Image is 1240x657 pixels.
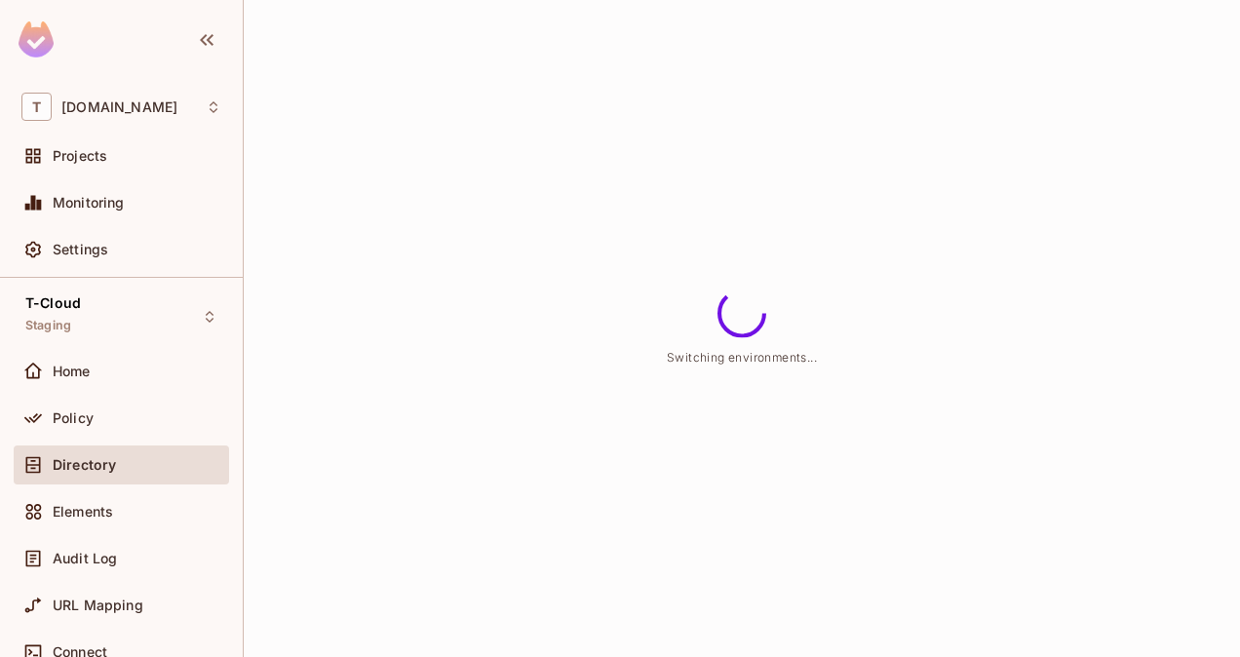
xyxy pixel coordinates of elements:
span: Settings [53,242,108,257]
span: Directory [53,457,116,473]
span: Home [53,364,91,379]
img: SReyMgAAAABJRU5ErkJggg== [19,21,54,58]
span: T [21,93,52,121]
span: Elements [53,504,113,520]
span: Projects [53,148,107,164]
span: URL Mapping [53,598,143,613]
span: Staging [25,318,71,333]
span: T-Cloud [25,295,81,311]
span: Policy [53,410,94,426]
span: Audit Log [53,551,117,566]
span: Monitoring [53,195,125,211]
span: Switching environments... [667,350,817,365]
span: Workspace: t-mobile.com [61,99,177,115]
